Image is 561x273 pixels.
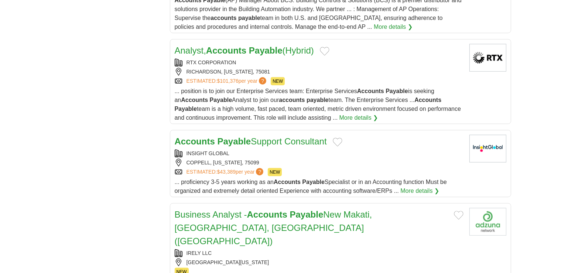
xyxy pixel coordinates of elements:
strong: Accounts [414,97,441,103]
strong: Payable [290,209,324,219]
a: ESTIMATED:$43,389per year? [187,168,265,176]
a: RTX CORPORATION [187,59,236,65]
a: More details ❯ [374,23,413,31]
strong: Payable [210,97,232,103]
span: ? [259,77,266,85]
span: NEW [268,168,282,176]
strong: Accounts [175,136,215,146]
strong: Payable [175,106,197,112]
a: ESTIMATED:$101,376per year? [187,77,268,85]
a: Analyst,Accounts Payable(Hybrid) [175,45,314,55]
span: $43,389 [217,169,236,175]
span: NEW [271,77,285,85]
img: Company logo [469,208,506,236]
div: COPPELL, [US_STATE], 75099 [175,159,463,167]
strong: payable [238,15,260,21]
strong: Accounts [206,45,246,55]
strong: Accounts [181,97,208,103]
a: INSIGHT GLOBAL [187,150,229,156]
button: Add to favorite jobs [333,138,342,147]
strong: Payable [302,179,324,185]
button: Add to favorite jobs [320,47,329,56]
strong: accounts [279,97,305,103]
span: ? [256,168,263,175]
div: RICHARDSON, [US_STATE], 75081 [175,68,463,76]
strong: Accounts [274,179,301,185]
strong: accounts [211,15,236,21]
img: RTX Corporation logo [469,44,506,72]
strong: Payable [218,136,251,146]
button: Add to favorite jobs [454,211,463,220]
a: More details ❯ [400,187,439,195]
img: Insight Global logo [469,135,506,163]
div: [GEOGRAPHIC_DATA][US_STATE] [175,259,463,266]
strong: payable [307,97,329,103]
strong: Payable [386,88,408,94]
div: IRELY LLC [175,249,463,257]
strong: Payable [249,45,283,55]
strong: Accounts [247,209,287,219]
strong: Accounts [357,88,384,94]
span: ... proficiency 3-5 years working as an Specialist or in an Accounting function Must be organized... [175,179,447,194]
span: ... position is to join our Enterprise Services team: Enterprise Services is seeking an Analyst t... [175,88,461,121]
a: Accounts PayableSupport Consultant [175,136,327,146]
span: $101,376 [217,78,238,84]
a: More details ❯ [339,113,378,122]
a: Business Analyst -Accounts PayableNew Makati, [GEOGRAPHIC_DATA], [GEOGRAPHIC_DATA] ([GEOGRAPHIC_D... [175,209,372,246]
